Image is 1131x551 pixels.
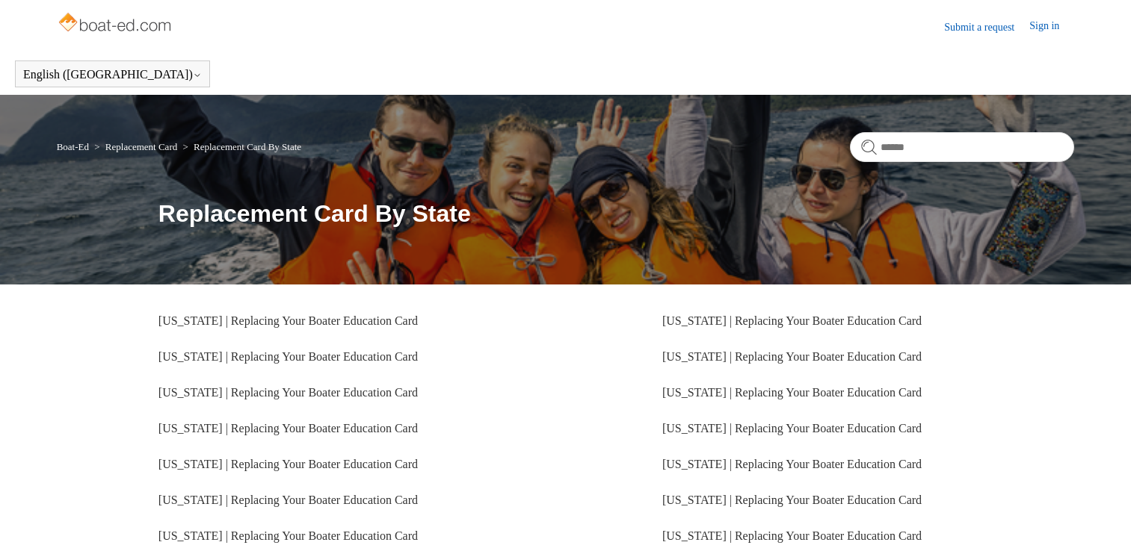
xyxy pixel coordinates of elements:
[850,132,1074,162] input: Search
[158,529,418,542] a: [US_STATE] | Replacing Your Boater Education Card
[158,314,418,327] a: [US_STATE] | Replacing Your Boater Education Card
[662,350,922,363] a: [US_STATE] | Replacing Your Boater Education Card
[23,68,202,81] button: English ([GEOGRAPHIC_DATA])
[194,141,301,152] a: Replacement Card By State
[662,529,922,542] a: [US_STATE] | Replacing Your Boater Education Card
[158,350,418,363] a: [US_STATE] | Replacing Your Boater Education Card
[662,494,922,506] a: [US_STATE] | Replacing Your Boater Education Card
[944,19,1029,35] a: Submit a request
[662,386,922,399] a: [US_STATE] | Replacing Your Boater Education Card
[662,422,922,435] a: [US_STATE] | Replacing Your Boater Education Card
[158,196,1075,231] h1: Replacement Card By State
[179,141,301,152] li: Replacement Card By State
[158,494,418,506] a: [US_STATE] | Replacing Your Boater Education Card
[57,141,92,152] li: Boat-Ed
[158,458,418,470] a: [US_STATE] | Replacing Your Boater Education Card
[158,422,418,435] a: [US_STATE] | Replacing Your Boater Education Card
[662,314,922,327] a: [US_STATE] | Replacing Your Boater Education Card
[105,141,177,152] a: Replacement Card
[662,458,922,470] a: [US_STATE] | Replacing Your Boater Education Card
[57,9,176,39] img: Boat-Ed Help Center home page
[158,386,418,399] a: [US_STATE] | Replacing Your Boater Education Card
[91,141,179,152] li: Replacement Card
[57,141,89,152] a: Boat-Ed
[1029,18,1074,36] a: Sign in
